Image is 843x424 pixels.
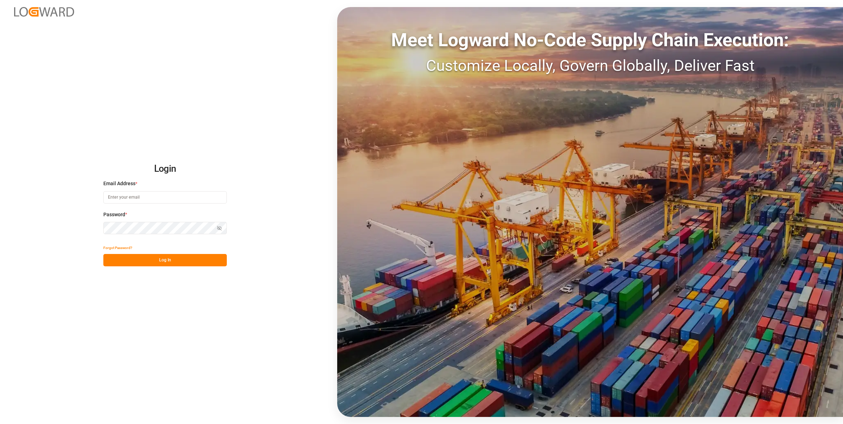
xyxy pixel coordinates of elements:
input: Enter your email [103,191,227,204]
h2: Login [103,158,227,180]
span: Email Address [103,180,135,187]
div: Customize Locally, Govern Globally, Deliver Fast [337,54,843,77]
div: Meet Logward No-Code Supply Chain Execution: [337,26,843,54]
button: Log In [103,254,227,266]
button: Forgot Password? [103,242,132,254]
img: Logward_new_orange.png [14,7,74,17]
span: Password [103,211,125,218]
